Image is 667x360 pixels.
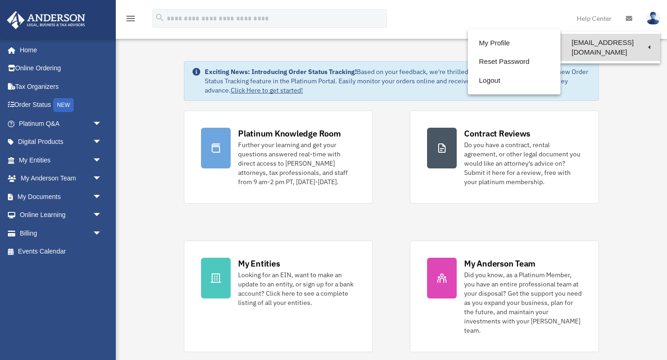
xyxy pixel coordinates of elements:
span: arrow_drop_down [93,151,111,170]
a: Contract Reviews Do you have a contract, rental agreement, or other legal document you would like... [410,111,599,204]
img: User Pic [646,12,660,25]
span: arrow_drop_down [93,187,111,206]
a: My Entities Looking for an EIN, want to make an update to an entity, or sign up for a bank accoun... [184,241,373,352]
a: Platinum Knowledge Room Further your learning and get your questions answered real-time with dire... [184,111,373,204]
a: Logout [468,71,560,90]
span: arrow_drop_down [93,114,111,133]
a: [EMAIL_ADDRESS][DOMAIN_NAME] [560,34,660,61]
a: My Profile [468,34,560,53]
div: Do you have a contract, rental agreement, or other legal document you would like an attorney's ad... [464,140,582,186]
div: NEW [53,98,74,112]
a: Digital Productsarrow_drop_down [6,133,116,151]
a: Click Here to get started! [231,86,303,94]
a: Reset Password [468,52,560,71]
span: arrow_drop_down [93,224,111,243]
a: Tax Organizers [6,77,116,96]
a: Order StatusNEW [6,96,116,115]
i: search [155,12,165,23]
img: Anderson Advisors Platinum Portal [4,11,88,29]
div: My Entities [238,258,280,269]
a: Online Learningarrow_drop_down [6,206,116,224]
strong: Exciting News: Introducing Order Status Tracking! [205,68,357,76]
div: Looking for an EIN, want to make an update to an entity, or sign up for a bank account? Click her... [238,270,356,307]
div: Contract Reviews [464,128,530,139]
div: Did you know, as a Platinum Member, you have an entire professional team at your disposal? Get th... [464,270,582,335]
span: arrow_drop_down [93,133,111,152]
a: menu [125,16,136,24]
a: My Entitiesarrow_drop_down [6,151,116,169]
div: Based on your feedback, we're thrilled to announce the launch of our new Order Status Tracking fe... [205,67,591,95]
a: Online Ordering [6,59,116,78]
div: My Anderson Team [464,258,535,269]
a: Platinum Q&Aarrow_drop_down [6,114,116,133]
span: arrow_drop_down [93,206,111,225]
a: Billingarrow_drop_down [6,224,116,242]
a: My Anderson Teamarrow_drop_down [6,169,116,188]
a: My Documentsarrow_drop_down [6,187,116,206]
a: My Anderson Team Did you know, as a Platinum Member, you have an entire professional team at your... [410,241,599,352]
span: arrow_drop_down [93,169,111,188]
a: Events Calendar [6,242,116,261]
div: Platinum Knowledge Room [238,128,341,139]
div: Further your learning and get your questions answered real-time with direct access to [PERSON_NAM... [238,140,356,186]
i: menu [125,13,136,24]
a: Home [6,41,111,59]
